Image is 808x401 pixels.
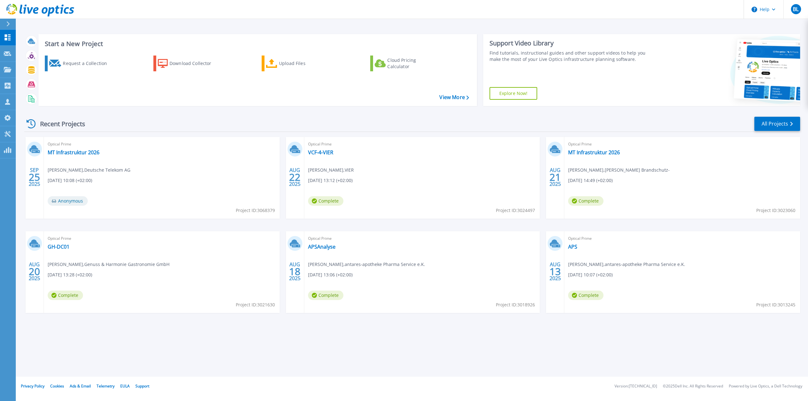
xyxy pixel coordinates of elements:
[28,260,40,283] div: AUG 2025
[793,7,799,12] span: BL
[549,260,561,283] div: AUG 2025
[48,141,276,148] span: Optical Prime
[550,174,561,180] span: 21
[48,235,276,242] span: Optical Prime
[236,301,275,308] span: Project ID: 3021630
[549,166,561,189] div: AUG 2025
[756,301,795,308] span: Project ID: 3013245
[48,291,83,300] span: Complete
[308,177,353,184] span: [DATE] 13:12 (+02:00)
[308,149,333,156] a: VCF-4-VIER
[289,260,301,283] div: AUG 2025
[308,271,353,278] span: [DATE] 13:06 (+02:00)
[568,141,796,148] span: Optical Prime
[387,57,438,70] div: Cloud Pricing Calculator
[439,94,469,100] a: View More
[308,244,336,250] a: APSAnalyse
[21,383,45,389] a: Privacy Policy
[236,207,275,214] span: Project ID: 3068379
[289,174,300,180] span: 22
[308,291,343,300] span: Complete
[729,384,802,388] li: Powered by Live Optics, a Dell Technology
[308,196,343,206] span: Complete
[29,174,40,180] span: 25
[48,167,130,174] span: [PERSON_NAME] , Deutsche Telekom AG
[568,261,685,268] span: [PERSON_NAME] , antares-apotheke Pharma Service e.K.
[490,39,653,47] div: Support Video Library
[568,291,603,300] span: Complete
[289,166,301,189] div: AUG 2025
[153,56,224,71] a: Download Collector
[754,117,800,131] a: All Projects
[568,196,603,206] span: Complete
[568,177,613,184] span: [DATE] 14:49 (+02:00)
[50,383,64,389] a: Cookies
[48,261,169,268] span: [PERSON_NAME] , Genuss & Harmonie Gastronomie GmbH
[48,244,69,250] a: GH-DC01
[568,167,670,174] span: [PERSON_NAME] , [PERSON_NAME] Brandschutz-
[490,50,653,62] div: Find tutorials, instructional guides and other support videos to help you make the most of your L...
[279,57,330,70] div: Upload Files
[308,261,425,268] span: [PERSON_NAME] , antares-apotheke Pharma Service e.K.
[97,383,115,389] a: Telemetry
[308,235,536,242] span: Optical Prime
[550,269,561,274] span: 13
[663,384,723,388] li: © 2025 Dell Inc. All Rights Reserved
[169,57,220,70] div: Download Collector
[490,87,538,100] a: Explore Now!
[45,56,115,71] a: Request a Collection
[28,166,40,189] div: SEP 2025
[48,177,92,184] span: [DATE] 10:08 (+02:00)
[45,40,469,47] h3: Start a New Project
[135,383,149,389] a: Support
[63,57,113,70] div: Request a Collection
[568,271,613,278] span: [DATE] 10:07 (+02:00)
[615,384,657,388] li: Version: [TECHNICAL_ID]
[370,56,441,71] a: Cloud Pricing Calculator
[568,244,577,250] a: APS
[24,116,94,132] div: Recent Projects
[308,141,536,148] span: Optical Prime
[308,167,354,174] span: [PERSON_NAME] , VIER
[262,56,332,71] a: Upload Files
[29,269,40,274] span: 20
[568,149,620,156] a: MT Infrastruktur 2026
[48,271,92,278] span: [DATE] 13:28 (+02:00)
[496,301,535,308] span: Project ID: 3018926
[756,207,795,214] span: Project ID: 3023060
[568,235,796,242] span: Optical Prime
[48,149,99,156] a: MT Infrastruktur 2026
[289,269,300,274] span: 18
[120,383,130,389] a: EULA
[48,196,88,206] span: Anonymous
[496,207,535,214] span: Project ID: 3024497
[70,383,91,389] a: Ads & Email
